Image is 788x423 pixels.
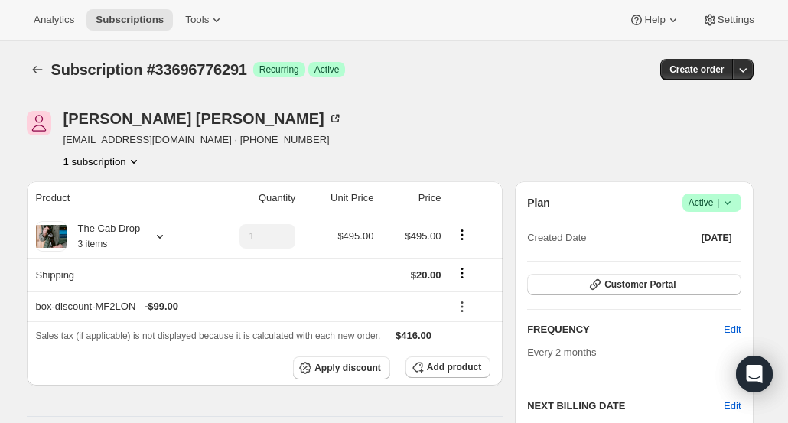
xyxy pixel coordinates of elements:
[692,227,741,249] button: [DATE]
[378,181,445,215] th: Price
[51,61,247,78] span: Subscription #33696776291
[36,330,381,341] span: Sales tax (if applicable) is not displayed because it is calculated with each new order.
[24,9,83,31] button: Analytics
[27,181,204,215] th: Product
[145,299,178,314] span: - $99.00
[736,356,773,392] div: Open Intercom Messenger
[411,269,441,281] span: $20.00
[86,9,173,31] button: Subscriptions
[27,59,48,80] button: Subscriptions
[669,63,724,76] span: Create order
[78,239,108,249] small: 3 items
[27,111,51,135] span: Tom Bennett
[718,14,754,26] span: Settings
[405,230,441,242] span: $495.00
[724,399,741,414] button: Edit
[314,63,340,76] span: Active
[314,362,381,374] span: Apply discount
[527,322,724,337] h2: FREQUENCY
[527,347,596,358] span: Every 2 months
[203,181,300,215] th: Quantity
[405,356,490,378] button: Add product
[293,356,390,379] button: Apply discount
[644,14,665,26] span: Help
[604,278,676,291] span: Customer Portal
[724,322,741,337] span: Edit
[450,265,474,281] button: Shipping actions
[176,9,233,31] button: Tools
[715,317,750,342] button: Edit
[337,230,373,242] span: $495.00
[427,361,481,373] span: Add product
[185,14,209,26] span: Tools
[96,14,164,26] span: Subscriptions
[63,154,142,169] button: Product actions
[63,132,343,148] span: [EMAIL_ADDRESS][DOMAIN_NAME] · [PHONE_NUMBER]
[620,9,689,31] button: Help
[693,9,764,31] button: Settings
[527,195,550,210] h2: Plan
[396,330,431,341] span: $416.00
[36,299,441,314] div: box-discount-MF2LON
[702,232,732,244] span: [DATE]
[450,226,474,243] button: Product actions
[27,258,204,291] th: Shipping
[63,111,343,126] div: [PERSON_NAME] [PERSON_NAME]
[527,274,741,295] button: Customer Portal
[34,14,74,26] span: Analytics
[527,399,724,414] h2: NEXT BILLING DATE
[67,221,141,252] div: The Cab Drop
[259,63,299,76] span: Recurring
[300,181,378,215] th: Unit Price
[689,195,735,210] span: Active
[527,230,586,246] span: Created Date
[717,197,719,209] span: |
[660,59,733,80] button: Create order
